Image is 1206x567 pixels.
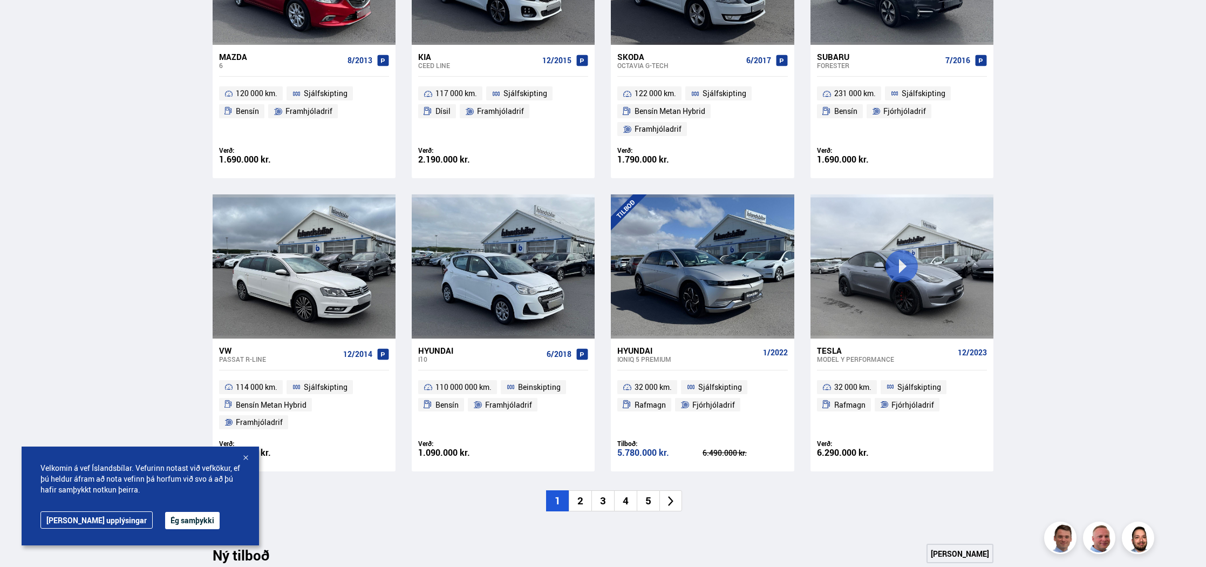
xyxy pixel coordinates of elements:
[834,105,857,118] span: Bensín
[1085,523,1117,556] img: siFngHWaQ9KaOqBr.png
[485,399,532,411] span: Framhjóladrif
[236,416,283,429] span: Framhjóladrif
[213,339,396,472] a: VW Passat R-LINE 12/2014 114 000 km. Sjálfskipting Bensín Metan Hybrid Framhjóladrif Verð: 1.590....
[635,87,676,100] span: 122 000 km.
[617,346,758,355] div: Hyundai
[219,62,343,69] div: 6
[304,381,348,394] span: Sjálfskipting
[817,62,941,69] div: Forester
[763,348,788,357] span: 1/2022
[834,381,871,394] span: 32 000 km.
[40,511,153,529] a: [PERSON_NAME] upplýsingar
[547,350,571,359] span: 6/2018
[435,399,459,411] span: Bensín
[810,45,993,178] a: Subaru Forester 7/2016 231 000 km. Sjálfskipting Bensín Fjórhjóladrif Verð: 1.690.000 kr.
[635,381,672,394] span: 32 000 km.
[412,339,595,472] a: Hyundai i10 6/2018 110 000 000 km. Beinskipting Bensín Framhjóladrif Verð: 1.090.000 kr.
[1123,523,1156,556] img: nhp88E3Fdnt1Opn2.png
[546,490,569,511] li: 1
[40,463,240,495] span: Velkomin á vef Íslandsbílar. Vefurinn notast við vefkökur, ef þú heldur áfram að nota vefinn þá h...
[304,87,348,100] span: Sjálfskipting
[897,381,941,394] span: Sjálfskipting
[692,399,735,411] span: Fjórhjóladrif
[477,105,524,118] span: Framhjóladrif
[635,123,682,136] span: Framhjóladrif
[503,87,547,100] span: Sjálfskipting
[418,146,503,154] div: Verð:
[611,339,794,472] a: Hyundai IONIQ 5 PREMIUM 1/2022 32 000 km. Sjálfskipting Rafmagn Fjórhjóladrif Tilboð: 5.780.000 k...
[219,440,304,448] div: Verð:
[9,4,41,37] button: Open LiveChat chat widget
[435,105,451,118] span: Dísil
[617,62,741,69] div: Octavia G-TECH
[542,56,571,65] span: 12/2015
[418,355,542,363] div: i10
[617,448,703,457] div: 5.780.000 kr.
[569,490,591,511] li: 2
[165,512,220,529] button: Ég samþykki
[810,339,993,472] a: Tesla Model Y PERFORMANCE 12/2023 32 000 km. Sjálfskipting Rafmagn Fjórhjóladrif Verð: 6.290.000 kr.
[902,87,945,100] span: Sjálfskipting
[834,399,866,411] span: Rafmagn
[637,490,659,511] li: 5
[219,52,343,62] div: Mazda
[817,52,941,62] div: Subaru
[236,381,277,394] span: 114 000 km.
[945,56,970,65] span: 7/2016
[617,146,703,154] div: Verð:
[236,87,277,100] span: 120 000 km.
[219,355,339,363] div: Passat R-LINE
[617,440,703,448] div: Tilboð:
[219,448,304,457] div: 1.590.000 kr.
[817,346,953,355] div: Tesla
[617,355,758,363] div: IONIQ 5 PREMIUM
[817,155,902,164] div: 1.690.000 kr.
[698,381,742,394] span: Sjálfskipting
[617,52,741,62] div: Skoda
[219,146,304,154] div: Verð:
[418,440,503,448] div: Verð:
[518,381,561,394] span: Beinskipting
[834,87,876,100] span: 231 000 km.
[635,399,666,411] span: Rafmagn
[614,490,637,511] li: 4
[958,348,987,357] span: 12/2023
[348,56,372,65] span: 8/2013
[817,146,902,154] div: Verð:
[635,105,705,118] span: Bensín Metan Hybrid
[418,346,542,355] div: Hyundai
[285,105,332,118] span: Framhjóladrif
[926,544,993,563] a: [PERSON_NAME]
[891,399,934,411] span: Fjórhjóladrif
[817,355,953,363] div: Model Y PERFORMANCE
[219,346,339,355] div: VW
[591,490,614,511] li: 3
[703,449,788,457] div: 6.490.000 kr.
[746,56,771,65] span: 6/2017
[418,155,503,164] div: 2.190.000 kr.
[213,45,396,178] a: Mazda 6 8/2013 120 000 km. Sjálfskipting Bensín Framhjóladrif Verð: 1.690.000 kr.
[343,350,372,359] span: 12/2014
[817,440,902,448] div: Verð:
[435,381,492,394] span: 110 000 000 km.
[236,399,306,411] span: Bensín Metan Hybrid
[219,155,304,164] div: 1.690.000 kr.
[617,155,703,164] div: 1.790.000 kr.
[418,448,503,457] div: 1.090.000 kr.
[703,87,746,100] span: Sjálfskipting
[1046,523,1078,556] img: FbJEzSuNWCJXmdc-.webp
[418,52,538,62] div: Kia
[412,45,595,178] a: Kia Ceed LINE 12/2015 117 000 km. Sjálfskipting Dísil Framhjóladrif Verð: 2.190.000 kr.
[817,448,902,457] div: 6.290.000 kr.
[418,62,538,69] div: Ceed LINE
[883,105,926,118] span: Fjórhjóladrif
[236,105,259,118] span: Bensín
[611,45,794,178] a: Skoda Octavia G-TECH 6/2017 122 000 km. Sjálfskipting Bensín Metan Hybrid Framhjóladrif Verð: 1.7...
[435,87,477,100] span: 117 000 km.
